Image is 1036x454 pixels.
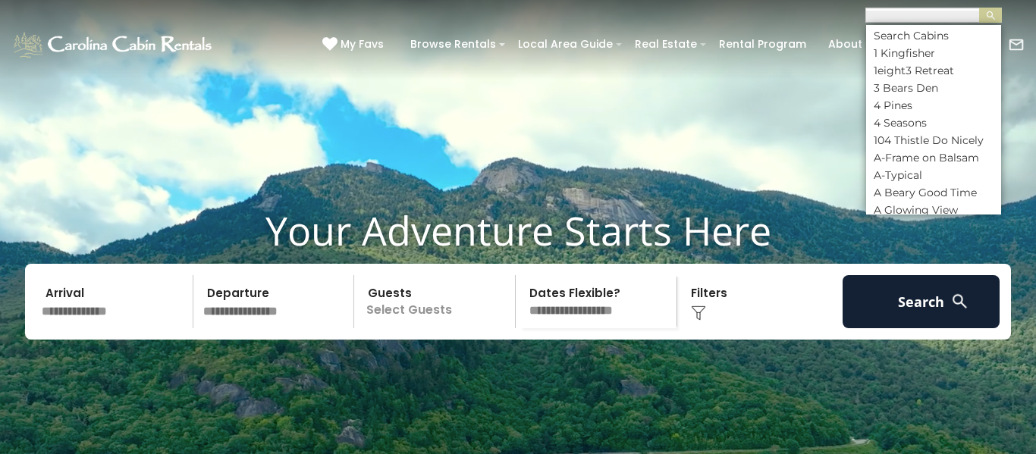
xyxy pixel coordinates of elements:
p: Select Guests [359,275,515,328]
h1: Your Adventure Starts Here [11,207,1025,254]
img: mail-regular-white.png [1008,36,1025,53]
a: My Favs [322,36,388,53]
a: About [821,33,870,56]
img: filter--v1.png [691,305,706,321]
li: A Beary Good Time [866,186,1001,199]
li: 1eight3 Retreat [866,64,1001,77]
li: A Glowing View [866,203,1001,217]
li: 3 Bears Den [866,81,1001,95]
li: 1 Kingfisher [866,46,1001,60]
img: search-regular-white.png [950,292,969,311]
li: A-Frame on Balsam [866,151,1001,164]
img: White-1-1-2.png [11,30,216,60]
li: 4 Pines [866,99,1001,112]
a: Real Estate [627,33,705,56]
li: Search Cabins [866,29,1001,42]
span: My Favs [341,36,384,52]
a: Browse Rentals [403,33,504,56]
button: Search [843,275,1000,328]
a: Rental Program [711,33,814,56]
li: 104 Thistle Do Nicely [866,133,1001,147]
a: Local Area Guide [510,33,620,56]
li: 4 Seasons [866,116,1001,130]
li: A-Typical [866,168,1001,182]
